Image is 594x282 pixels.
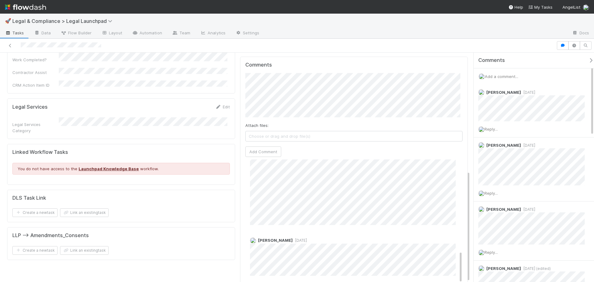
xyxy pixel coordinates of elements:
span: [PERSON_NAME] [486,90,521,95]
img: avatar_d02a2cc9-4110-42ea-8259-e0e2573f4e82.png [250,237,256,244]
a: Settings [230,28,264,38]
span: [PERSON_NAME] [486,207,521,212]
a: My Tasks [528,4,553,10]
span: Flow Builder [61,30,92,36]
a: Analytics [195,28,230,38]
img: avatar_ba76ddef-3fd0-4be4-9bc3-126ad567fcd5.png [479,73,485,80]
label: Attach files: [245,122,269,128]
a: Flow Builder [56,28,97,38]
span: [PERSON_NAME] [258,238,293,243]
img: avatar_ba76ddef-3fd0-4be4-9bc3-126ad567fcd5.png [478,190,484,197]
div: You do not have access to the workflow. [12,163,230,175]
img: logo-inverted-e16ddd16eac7371096b0.svg [5,2,46,12]
button: Add Comment [245,146,281,157]
div: Legal Services Category [12,121,59,134]
a: Automation [127,28,167,38]
img: avatar_ba76ddef-3fd0-4be4-9bc3-126ad567fcd5.png [478,249,484,256]
span: [DATE] [521,207,535,212]
h5: DLS Task Link [12,195,46,201]
span: [PERSON_NAME] [486,143,521,148]
button: Create a newtask [12,208,58,217]
span: AngelList [562,5,580,10]
a: Team [167,28,195,38]
a: Launchpad Knowledge Base [79,166,139,171]
span: Add a comment... [485,74,518,79]
div: Work Completed? [12,57,59,63]
a: Layout [97,28,127,38]
h5: Legal Services [12,104,48,110]
span: Tasks [5,30,24,36]
img: avatar_ba76ddef-3fd0-4be4-9bc3-126ad567fcd5.png [478,206,484,212]
span: Choose or drag and drop file(s) [246,131,463,141]
img: avatar_ba76ddef-3fd0-4be4-9bc3-126ad567fcd5.png [478,265,484,271]
h5: Comments [245,62,463,68]
button: Link an existingtask [60,246,109,255]
img: avatar_ba76ddef-3fd0-4be4-9bc3-126ad567fcd5.png [583,4,589,11]
img: avatar_d02a2cc9-4110-42ea-8259-e0e2573f4e82.png [478,142,484,148]
span: [DATE] [521,143,535,148]
div: Help [508,4,523,10]
span: [DATE] [293,238,307,243]
div: CRM Action Item ID [12,82,59,88]
span: 🚀 [5,18,11,24]
img: avatar_d02a2cc9-4110-42ea-8259-e0e2573f4e82.png [478,89,484,95]
a: Edit [215,104,230,109]
span: Reply... [484,191,498,196]
span: [PERSON_NAME] [486,266,521,271]
h5: LLP --> Amendments_Consents [12,232,89,239]
span: My Tasks [528,5,553,10]
h5: Linked Workflow Tasks [12,149,230,155]
img: avatar_ba76ddef-3fd0-4be4-9bc3-126ad567fcd5.png [478,126,484,132]
button: Link an existingtask [60,208,109,217]
span: Comments [478,57,505,63]
a: Data [29,28,56,38]
div: Contractor Assist [12,69,59,76]
a: Docs [567,28,594,38]
span: Legal & Compliance > Legal Launchpad [12,18,115,24]
span: [DATE] (edited) [521,266,551,271]
span: Reply... [484,250,498,255]
span: [DATE] [521,90,535,95]
span: Reply... [484,127,498,132]
button: Create a newtask [12,246,58,255]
